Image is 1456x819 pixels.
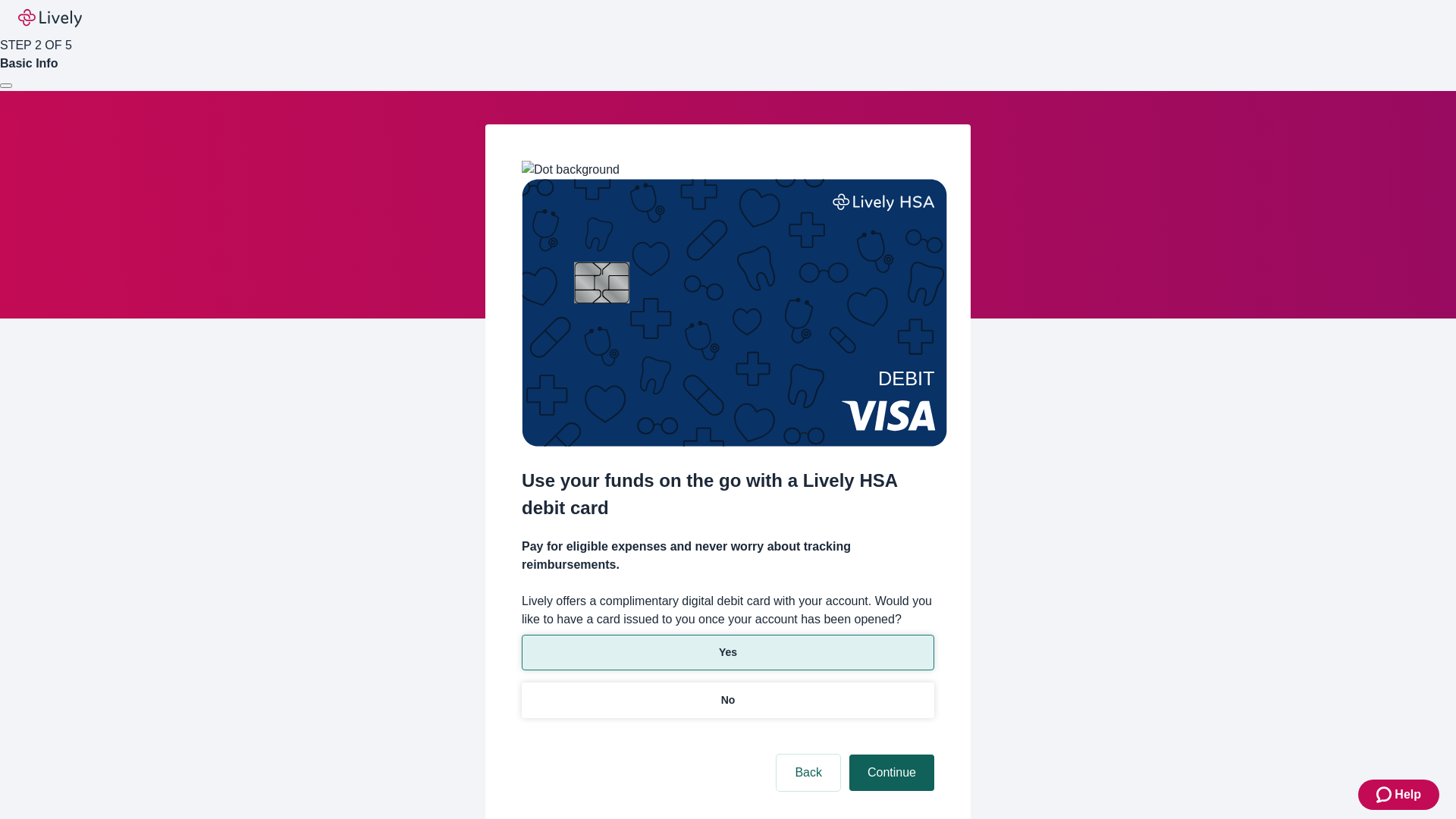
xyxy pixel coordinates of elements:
[849,755,934,791] button: Continue
[777,755,840,791] button: Back
[522,592,934,629] label: Lively offers a complimentary digital debit card with your account. Would you like to have a card...
[18,9,82,27] img: Lively
[522,682,934,718] button: No
[522,538,934,574] h4: Pay for eligible expenses and never worry about tracking reimbursements.
[719,645,737,661] p: Yes
[522,179,947,447] img: Debit card
[522,467,934,522] h2: Use your funds on the go with a Lively HSA debit card
[522,161,620,179] img: Dot background
[1358,780,1439,810] button: Zendesk support iconHelp
[1395,786,1421,804] span: Help
[721,692,736,708] p: No
[1376,786,1395,804] svg: Zendesk support icon
[522,635,934,670] button: Yes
